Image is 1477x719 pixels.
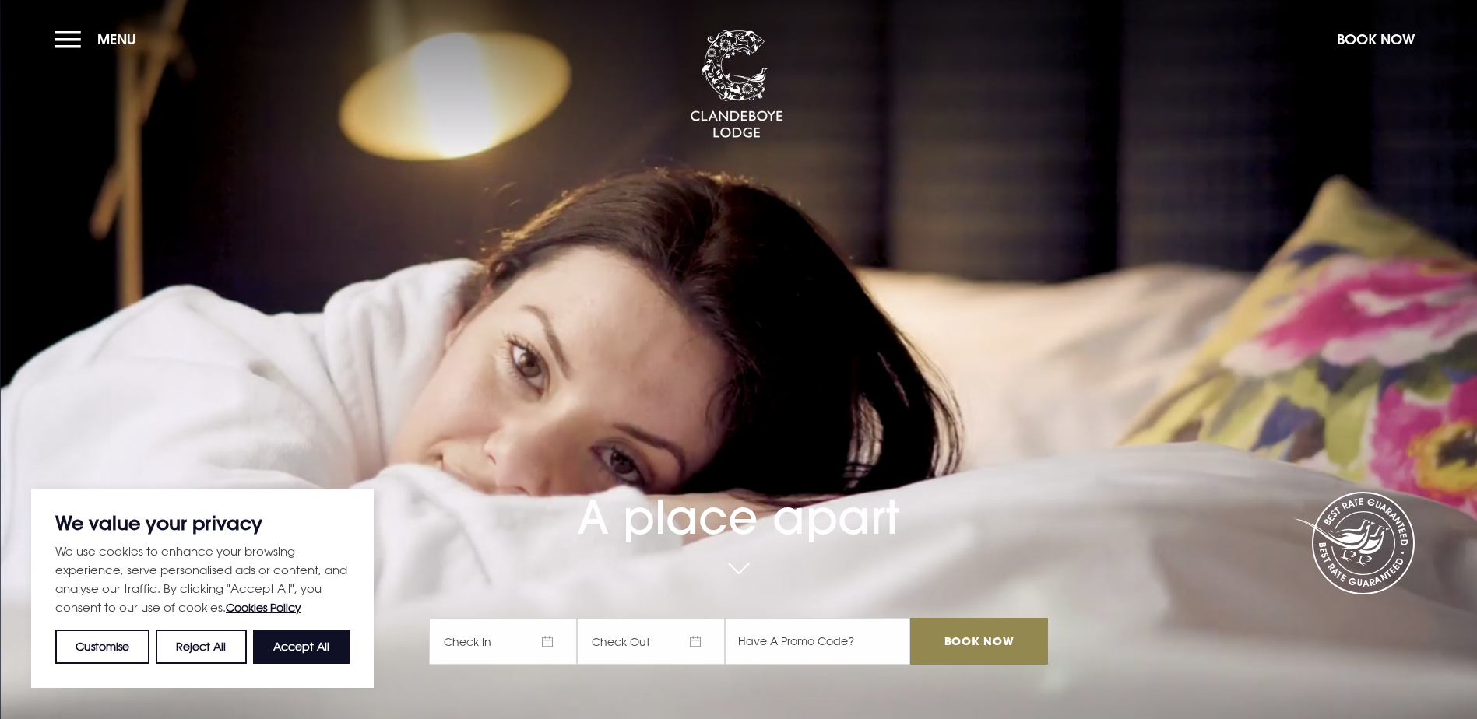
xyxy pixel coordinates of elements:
span: Check Out [577,618,725,665]
button: Reject All [156,630,246,664]
input: Book Now [910,618,1047,665]
p: We value your privacy [55,514,350,532]
button: Book Now [1329,23,1422,56]
input: Have A Promo Code? [725,618,910,665]
button: Accept All [253,630,350,664]
p: We use cookies to enhance your browsing experience, serve personalised ads or content, and analys... [55,542,350,617]
button: Customise [55,630,149,664]
img: Clandeboye Lodge [690,30,783,139]
a: Cookies Policy [226,601,301,614]
h1: A place apart [429,446,1047,545]
button: Menu [55,23,144,56]
div: We value your privacy [31,489,374,688]
span: Check In [429,618,577,665]
span: Menu [97,30,136,48]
